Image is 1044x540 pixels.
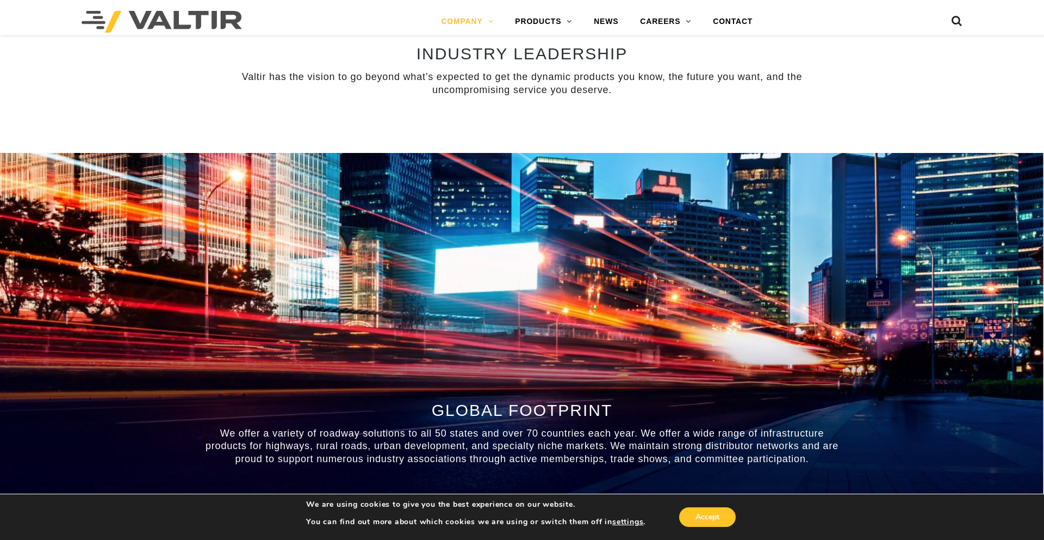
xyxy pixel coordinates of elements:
button: Accept [679,507,736,527]
span: GLOBAL FOOTPRINT [432,401,613,419]
p: Valtir has the vision to go beyond what’s expected to get the dynamic products you know, the futu... [204,71,840,96]
button: settings [612,517,643,527]
a: COMPANY [430,11,504,33]
h2: INDUSTRY LEADERSHIP [204,45,840,63]
a: CAREERS [629,11,702,33]
a: CONTACT [702,11,763,33]
img: Valtir [82,11,242,33]
a: NEWS [583,11,629,33]
span: We offer a variety of roadway solutions to all 50 states and over 70 countries each year. We offe... [206,428,838,464]
p: You can find out more about which cookies we are using or switch them off in . [306,517,645,527]
a: PRODUCTS [504,11,583,33]
p: We are using cookies to give you the best experience on our website. [306,500,645,510]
